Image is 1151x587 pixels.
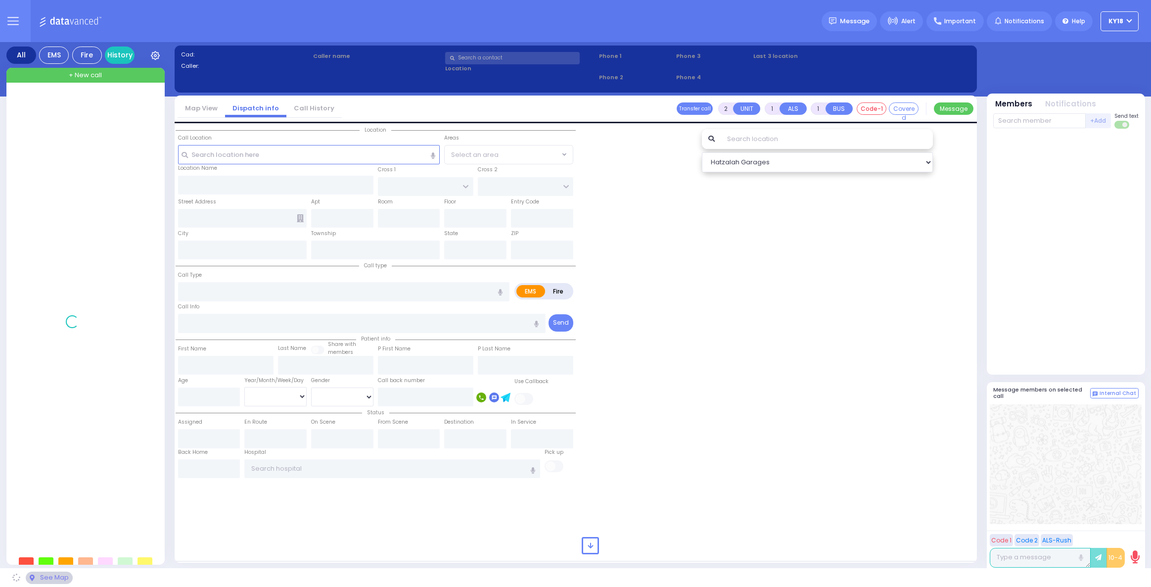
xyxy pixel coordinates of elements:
[993,387,1090,399] h5: Message members on selected call
[105,47,135,64] a: History
[1100,390,1136,397] span: Internal Chat
[511,198,539,206] label: Entry Code
[780,102,807,115] button: ALS
[444,418,474,426] label: Destination
[511,230,518,238] label: ZIP
[1041,534,1073,546] button: ALS-Rush
[225,103,286,113] a: Dispatch info
[889,102,919,115] button: Covered
[378,418,408,426] label: From Scene
[721,129,933,149] input: Search location
[676,73,750,82] span: Phone 4
[1093,391,1098,396] img: comment-alt.png
[278,344,306,352] label: Last Name
[311,418,335,426] label: On Scene
[356,335,395,342] span: Patient info
[378,345,411,353] label: P First Name
[297,214,304,222] span: Other building occupants
[181,50,310,59] label: Cad:
[993,113,1086,128] input: Search member
[1072,17,1085,26] span: Help
[362,409,389,416] span: Status
[516,285,545,297] label: EMS
[1045,98,1096,110] button: Notifications
[444,134,459,142] label: Areas
[1114,120,1130,130] label: Turn off text
[178,134,212,142] label: Call Location
[1090,388,1139,399] button: Internal Chat
[178,448,208,456] label: Back Home
[72,47,102,64] div: Fire
[244,418,267,426] label: En Route
[444,230,458,238] label: State
[733,102,760,115] button: UNIT
[478,166,498,174] label: Cross 2
[359,262,392,269] span: Call type
[901,17,916,26] span: Alert
[328,341,356,348] small: Share with
[829,17,836,25] img: message.svg
[26,572,72,584] div: See map
[178,198,216,206] label: Street Address
[311,230,336,238] label: Township
[1114,112,1139,120] span: Send text
[511,418,536,426] label: In Service
[451,150,499,160] span: Select an area
[857,102,886,115] button: Code-1
[244,377,307,385] div: Year/Month/Week/Day
[244,448,266,456] label: Hospital
[549,314,573,332] button: Send
[328,348,353,356] span: members
[178,103,225,113] a: Map View
[286,103,342,113] a: Call History
[444,198,456,206] label: Floor
[514,378,549,386] label: Use Callback
[178,230,188,238] label: City
[676,52,750,60] span: Phone 3
[178,164,217,172] label: Location Name
[753,52,862,60] label: Last 3 location
[313,52,442,60] label: Caller name
[445,64,596,73] label: Location
[840,16,870,26] span: Message
[311,377,330,385] label: Gender
[178,345,206,353] label: First Name
[599,73,673,82] span: Phone 2
[826,102,853,115] button: BUS
[445,52,580,64] input: Search a contact
[378,166,396,174] label: Cross 1
[39,15,105,27] img: Logo
[311,198,320,206] label: Apt
[1101,11,1139,31] button: KY18
[478,345,510,353] label: P Last Name
[178,418,202,426] label: Assigned
[181,62,310,70] label: Caller:
[178,271,202,279] label: Call Type
[39,47,69,64] div: EMS
[378,198,393,206] label: Room
[677,102,713,115] button: Transfer call
[178,377,188,385] label: Age
[378,377,425,385] label: Call back number
[178,145,440,164] input: Search location here
[1108,17,1123,26] span: KY18
[944,17,976,26] span: Important
[360,126,391,134] span: Location
[178,303,199,311] label: Call Info
[545,285,572,297] label: Fire
[990,534,1013,546] button: Code 1
[934,102,973,115] button: Message
[599,52,673,60] span: Phone 1
[6,47,36,64] div: All
[1005,17,1044,26] span: Notifications
[545,448,563,456] label: Pick up
[69,70,102,80] span: + New call
[995,98,1032,110] button: Members
[244,459,540,478] input: Search hospital
[1014,534,1039,546] button: Code 2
